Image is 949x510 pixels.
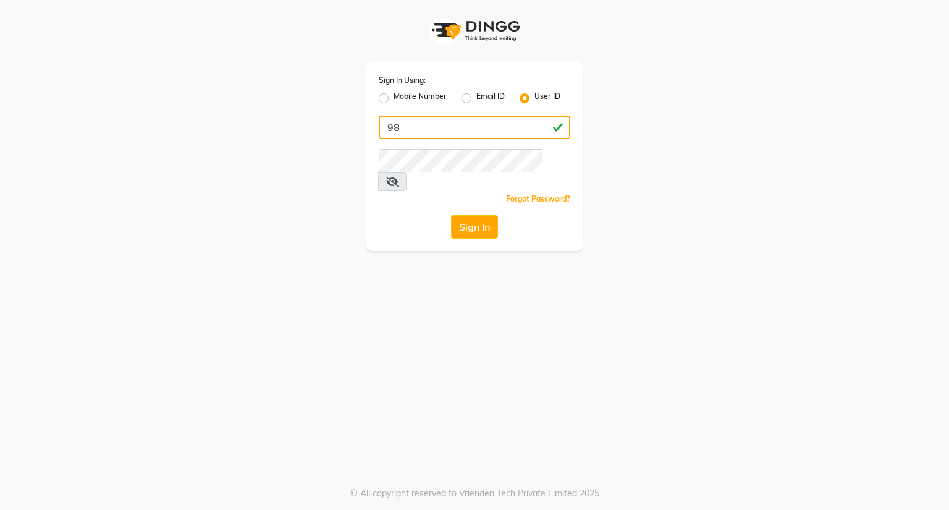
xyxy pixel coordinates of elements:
label: Email ID [476,91,505,106]
label: Sign In Using: [379,75,426,86]
a: Forgot Password? [506,194,570,203]
label: Mobile Number [394,91,447,106]
label: User ID [534,91,560,106]
button: Sign In [451,215,498,239]
input: Username [379,149,542,172]
img: logo1.svg [425,12,524,49]
input: Username [379,116,570,139]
